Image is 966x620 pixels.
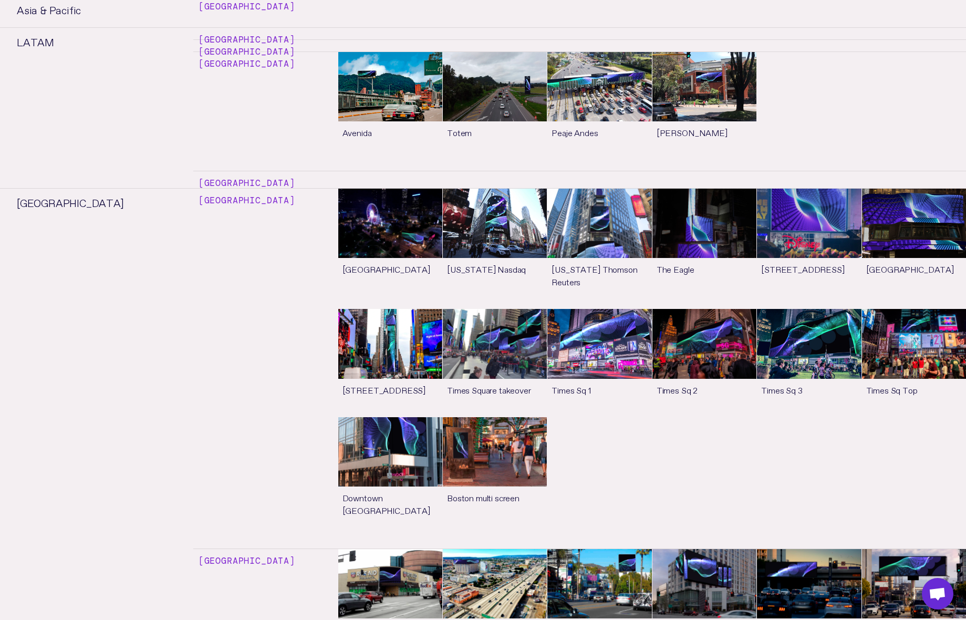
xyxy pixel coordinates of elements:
h4: [GEOGRAPHIC_DATA] [193,194,295,208]
h4: [GEOGRAPHIC_DATA] [193,33,295,47]
h4: [GEOGRAPHIC_DATA] [193,554,295,568]
h4: [GEOGRAPHIC_DATA] [193,45,295,59]
div: Ouvrir le chat [922,578,953,609]
h4: [GEOGRAPHIC_DATA] [193,57,295,71]
h4: [GEOGRAPHIC_DATA] [193,177,295,190]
